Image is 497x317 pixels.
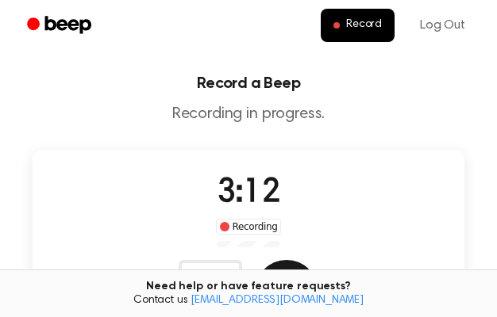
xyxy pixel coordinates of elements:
p: Recording in progress. [13,105,484,124]
h1: Record a Beep [13,76,484,92]
div: Recording [216,219,282,235]
span: Contact us [10,294,487,308]
a: Beep [16,10,106,41]
a: Log Out [404,6,481,44]
button: Record [321,9,395,42]
span: Record [346,18,382,32]
a: [EMAIL_ADDRESS][DOMAIN_NAME] [191,295,364,306]
span: 3:12 [217,177,280,210]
